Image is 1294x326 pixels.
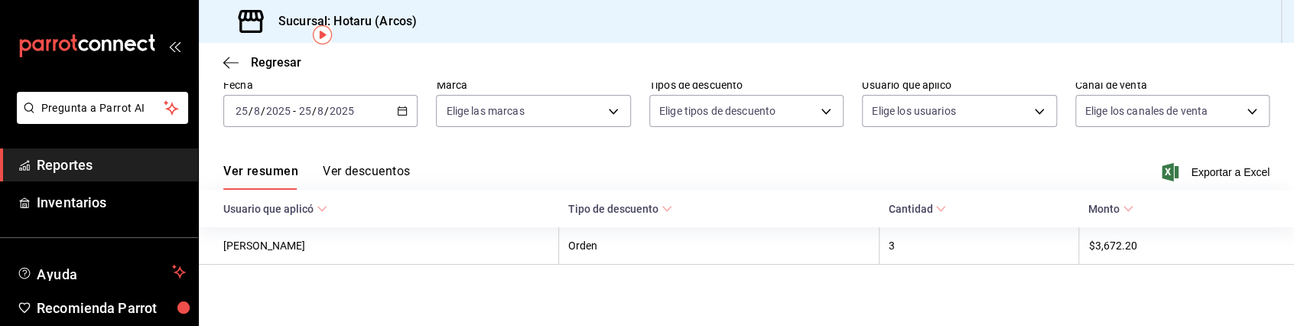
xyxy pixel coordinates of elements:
[223,55,301,70] button: Regresar
[313,25,332,44] img: Tooltip marker
[11,111,188,127] a: Pregunta a Parrot AI
[235,105,249,117] input: --
[265,105,291,117] input: ----
[199,227,559,265] th: [PERSON_NAME]
[223,164,410,190] div: navigation tabs
[559,227,879,265] th: Orden
[37,192,186,213] span: Inventarios
[249,105,253,117] span: /
[37,155,186,175] span: Reportes
[436,80,630,90] label: Marca
[37,298,186,318] span: Recomienda Parrot
[261,105,265,117] span: /
[872,103,955,119] span: Elige los usuarios
[649,80,844,90] label: Tipos de descuento
[297,105,311,117] input: --
[17,92,188,124] button: Pregunta a Parrot AI
[223,203,327,215] span: Usuario que aplicó
[862,80,1056,90] label: Usuario que aplicó
[251,55,301,70] span: Regresar
[888,203,946,215] span: Cantidad
[1165,163,1270,181] button: Exportar a Excel
[329,105,355,117] input: ----
[568,203,672,215] span: Tipo de descuento
[446,103,524,119] span: Elige las marcas
[223,80,418,90] label: Fecha
[1079,227,1294,265] th: $3,672.20
[317,105,324,117] input: --
[293,105,296,117] span: -
[323,164,410,190] button: Ver descuentos
[311,105,316,117] span: /
[266,12,417,31] h3: Sucursal: Hotaru (Arcos)
[879,227,1079,265] th: 3
[253,105,261,117] input: --
[659,103,775,119] span: Elige tipos de descuento
[1085,103,1208,119] span: Elige los canales de venta
[1075,80,1270,90] label: Canal de venta
[37,262,166,281] span: Ayuda
[41,100,164,116] span: Pregunta a Parrot AI
[168,40,180,52] button: open_drawer_menu
[324,105,329,117] span: /
[223,164,298,190] button: Ver resumen
[1088,203,1133,215] span: Monto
